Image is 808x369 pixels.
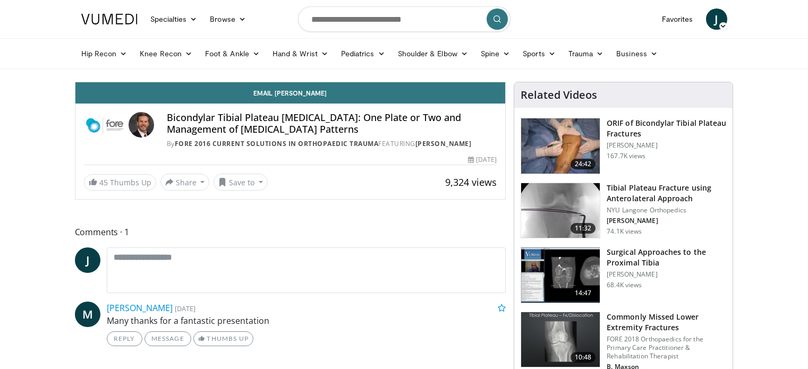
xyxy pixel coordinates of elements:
[167,112,497,135] h4: Bicondylar Tibial Plateau [MEDICAL_DATA]: One Plate or Two and Management of [MEDICAL_DATA] Patterns
[521,183,726,239] a: 11:32 Tibial Plateau Fracture using Anterolateral Approach NYU Langone Orthopedics [PERSON_NAME] ...
[107,331,142,346] a: Reply
[656,8,700,30] a: Favorites
[571,223,596,234] span: 11:32
[84,112,124,138] img: FORE 2016 Current Solutions in Orthopaedic Trauma
[199,43,266,64] a: Foot & Ankle
[214,174,268,191] button: Save to
[415,139,472,148] a: [PERSON_NAME]
[607,312,726,333] h3: Commonly Missed Lower Extremity Fractures
[75,43,134,64] a: Hip Recon
[99,177,108,187] span: 45
[81,14,138,24] img: VuMedi Logo
[75,225,506,239] span: Comments 1
[129,112,154,138] img: Avatar
[521,312,600,367] img: 4aa379b6-386c-4fb5-93ee-de5617843a87.150x105_q85_crop-smart_upscale.jpg
[607,281,642,289] p: 68.4K views
[706,8,727,30] a: J
[392,43,474,64] a: Shoulder & Elbow
[175,139,379,148] a: FORE 2016 Current Solutions in Orthopaedic Trauma
[562,43,610,64] a: Trauma
[607,118,726,139] h3: ORIF of Bicondylar Tibial Plateau Fractures
[521,89,597,101] h4: Related Videos
[521,183,600,238] img: 9nZFQMepuQiumqNn4xMDoxOjBzMTt2bJ.150x105_q85_crop-smart_upscale.jpg
[75,302,100,327] a: M
[468,155,497,165] div: [DATE]
[144,8,204,30] a: Specialties
[607,270,726,279] p: [PERSON_NAME]
[607,217,726,225] p: [PERSON_NAME]
[521,247,600,303] img: DA_UIUPltOAJ8wcH4xMDoxOjB1O8AjAz.150x105_q85_crop-smart_upscale.jpg
[607,183,726,204] h3: Tibial Plateau Fracture using Anterolateral Approach
[607,247,726,268] h3: Surgical Approaches to the Proximal Tibia
[266,43,335,64] a: Hand & Wrist
[203,8,252,30] a: Browse
[610,43,664,64] a: Business
[571,288,596,298] span: 14:47
[175,304,195,313] small: [DATE]
[167,139,497,149] div: By FEATURING
[298,6,511,32] input: Search topics, interventions
[107,314,506,327] p: Many thanks for a fantastic presentation
[607,152,645,160] p: 167.7K views
[84,174,156,191] a: 45 Thumbs Up
[75,247,100,273] a: J
[193,331,253,346] a: Thumbs Up
[571,352,596,363] span: 10:48
[445,176,497,188] span: 9,324 views
[607,141,726,150] p: [PERSON_NAME]
[607,227,642,236] p: 74.1K views
[474,43,516,64] a: Spine
[521,118,726,174] a: 24:42 ORIF of Bicondylar Tibial Plateau Fractures [PERSON_NAME] 167.7K views
[607,335,726,361] p: FORE 2018 Orthopaedics for the Primary Care Practitioner & Rehabilitation Therapist
[607,206,726,214] p: NYU Langone Orthopedics
[521,118,600,174] img: Levy_Tib_Plat_100000366_3.jpg.150x105_q85_crop-smart_upscale.jpg
[521,247,726,303] a: 14:47 Surgical Approaches to the Proximal Tibia [PERSON_NAME] 68.4K views
[571,159,596,169] span: 24:42
[133,43,199,64] a: Knee Recon
[144,331,191,346] a: Message
[335,43,392,64] a: Pediatrics
[107,302,173,314] a: [PERSON_NAME]
[75,82,506,104] a: Email [PERSON_NAME]
[160,174,210,191] button: Share
[516,43,562,64] a: Sports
